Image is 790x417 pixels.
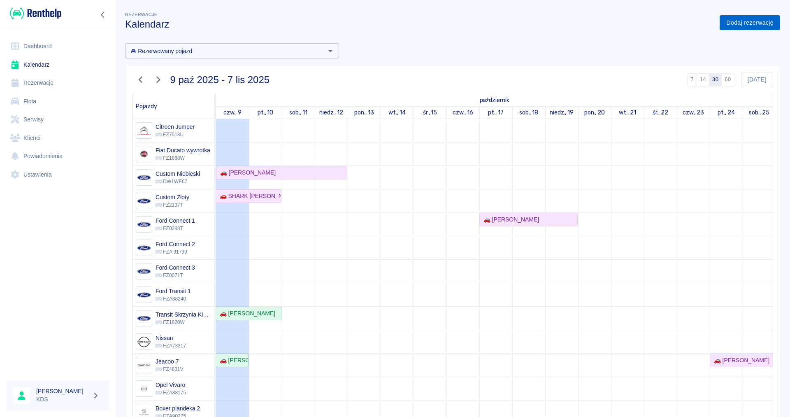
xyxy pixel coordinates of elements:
[137,241,151,255] img: Image
[156,357,183,366] h6: Jeacoo 7
[386,107,408,119] a: 14 października 2025
[317,107,346,119] a: 12 października 2025
[97,9,109,20] button: Zwiń nawigację
[681,107,706,119] a: 23 października 2025
[720,15,780,30] a: Dodaj rezerwację
[137,265,151,278] img: Image
[156,263,195,272] h6: Ford Connect 3
[137,288,151,302] img: Image
[125,12,157,17] span: Rezerwacje
[352,107,376,119] a: 13 października 2025
[7,56,109,74] a: Kalendarz
[156,272,195,279] p: FZ0071T
[137,194,151,208] img: Image
[156,310,211,319] h6: Transit Skrzynia Kiper
[747,107,771,119] a: 25 października 2025
[125,19,713,30] h3: Kalendarz
[7,37,109,56] a: Dashboard
[156,154,210,162] p: FZ1868W
[156,334,186,342] h6: Nissan
[687,73,697,86] button: 7 dni
[7,129,109,147] a: Klienci
[711,356,769,365] div: 🚗 [PERSON_NAME]
[287,107,309,119] a: 11 października 2025
[136,103,157,110] span: Pojazdy
[716,107,737,119] a: 24 października 2025
[156,319,211,326] p: FZ1820W
[480,215,539,224] div: 🚗 [PERSON_NAME]
[156,366,183,373] p: FZ4831V
[651,107,670,119] a: 22 października 2025
[721,73,734,86] button: 60 dni
[137,312,151,325] img: Image
[325,45,336,57] button: Otwórz
[137,124,151,137] img: Image
[156,381,186,389] h6: Opel Vivaro
[7,74,109,92] a: Rezerwacje
[156,123,195,131] h6: Citroen Jumper
[216,309,275,318] div: 🚗 [PERSON_NAME]
[156,170,200,178] h6: Custom Niebieski
[137,382,151,396] img: Image
[7,147,109,165] a: Powiadomienia
[10,7,61,20] img: Renthelp logo
[582,107,607,119] a: 20 października 2025
[256,107,276,119] a: 10 października 2025
[617,107,638,119] a: 21 października 2025
[221,107,244,119] a: 9 października 2025
[216,356,248,365] div: 🚗 [PERSON_NAME]
[7,92,109,111] a: Flota
[156,240,195,248] h6: Ford Connect 2
[156,287,191,295] h6: Ford Transit 1
[156,178,200,185] p: DW1WE67
[156,389,186,396] p: FZA88175
[128,46,323,56] input: Wyszukaj i wybierz pojazdy...
[709,73,722,86] button: 30 dni
[137,359,151,372] img: Image
[156,193,189,201] h6: Custom Złoty
[156,146,210,154] h6: Fiat Ducato wywrotka
[451,107,475,119] a: 16 października 2025
[217,168,276,177] div: 🚗 [PERSON_NAME]
[156,225,195,232] p: FZ0283T
[156,404,200,412] h6: Boxer plandeka 2
[486,107,506,119] a: 17 października 2025
[170,74,270,86] h3: 9 paź 2025 - 7 lis 2025
[156,131,195,138] p: FZ7513U
[517,107,541,119] a: 18 października 2025
[478,94,511,106] a: 9 października 2025
[36,395,89,404] p: KDS
[36,387,89,395] h6: [PERSON_NAME]
[697,73,709,86] button: 14 dni
[7,110,109,129] a: Serwisy
[137,335,151,349] img: Image
[156,295,191,303] p: FZA88240
[137,218,151,231] img: Image
[156,217,195,225] h6: Ford Connect 1
[216,192,281,200] div: 🚗 SHARK [PERSON_NAME] - [PERSON_NAME]
[137,147,151,161] img: Image
[421,107,439,119] a: 15 października 2025
[156,342,186,349] p: FZA73317
[156,201,189,209] p: FZ2137T
[741,72,773,87] button: [DATE]
[548,107,576,119] a: 19 października 2025
[7,165,109,184] a: Ustawienia
[7,7,61,20] a: Renthelp logo
[156,248,195,256] p: FZA 91799
[137,171,151,184] img: Image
